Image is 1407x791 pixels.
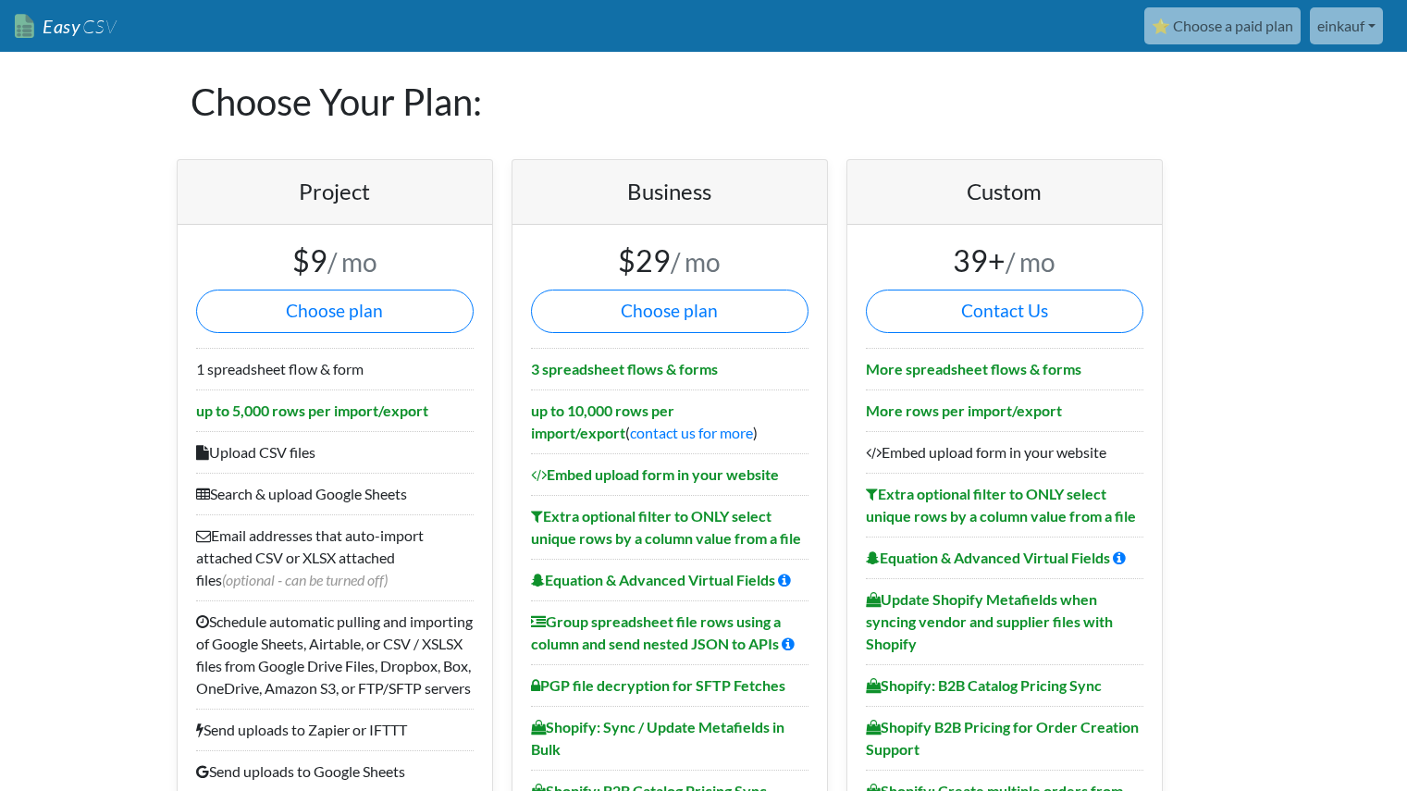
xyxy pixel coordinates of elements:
h3: 39+ [866,243,1143,278]
h4: Custom [866,179,1143,205]
a: einkauf [1310,7,1383,44]
b: 3 spreadsheet flows & forms [531,360,718,377]
small: / mo [671,246,721,278]
b: Group spreadsheet file rows using a column and send nested JSON to APIs [531,612,781,652]
b: Embed upload form in your website [531,465,779,483]
li: Upload CSV files [196,431,474,473]
b: Update Shopify Metafields when syncing vendor and supplier files with Shopify [866,590,1113,652]
b: More spreadsheet flows & forms [866,360,1081,377]
li: Email addresses that auto-import attached CSV or XLSX attached files [196,514,474,600]
b: Shopify: B2B Catalog Pricing Sync [866,676,1102,694]
li: Send uploads to Zapier or IFTTT [196,709,474,750]
b: More rows per import/export [866,402,1062,419]
li: 1 spreadsheet flow & form [196,348,474,389]
a: Contact Us [866,290,1143,333]
li: Search & upload Google Sheets [196,473,474,514]
h3: $29 [531,243,808,278]
a: contact us for more [630,424,753,441]
b: up to 5,000 rows per import/export [196,402,428,419]
span: CSV [80,15,117,38]
li: Schedule automatic pulling and importing of Google Sheets, Airtable, or CSV / XSLSX files from Go... [196,600,474,709]
b: Shopify B2B Pricing for Order Creation Support [866,718,1139,758]
b: up to 10,000 rows per import/export [531,402,674,441]
b: PGP file decryption for SFTP Fetches [531,676,785,694]
span: (optional - can be turned off) [222,571,388,588]
b: Equation & Advanced Virtual Fields [531,571,775,588]
b: Extra optional filter to ONLY select unique rows by a column value from a file [531,507,801,547]
a: ⭐ Choose a paid plan [1144,7,1301,44]
a: EasyCSV [15,7,117,45]
li: ( ) [531,389,808,453]
button: Choose plan [531,290,808,333]
li: Embed upload form in your website [866,431,1143,473]
b: Extra optional filter to ONLY select unique rows by a column value from a file [866,485,1136,525]
h4: Business [531,179,808,205]
small: / mo [1006,246,1055,278]
small: / mo [327,246,377,278]
h3: $9 [196,243,474,278]
button: Choose plan [196,290,474,333]
b: Equation & Advanced Virtual Fields [866,549,1110,566]
b: Shopify: Sync / Update Metafields in Bulk [531,718,784,758]
h1: Choose Your Plan: [191,52,1217,152]
h4: Project [196,179,474,205]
